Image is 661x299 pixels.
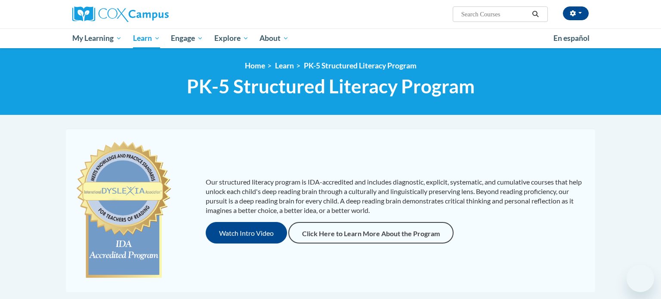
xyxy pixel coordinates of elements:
[553,34,590,43] span: En español
[532,11,540,18] i: 
[171,33,203,43] span: Engage
[187,75,475,98] span: PK-5 Structured Literacy Program
[133,33,160,43] span: Learn
[254,28,295,48] a: About
[214,33,249,43] span: Explore
[165,28,209,48] a: Engage
[529,9,542,19] button: Search
[548,29,595,47] a: En español
[563,6,589,20] button: Account Settings
[72,33,122,43] span: My Learning
[627,265,654,292] iframe: Button to launch messaging window
[127,28,166,48] a: Learn
[72,6,169,22] img: Cox Campus
[304,61,417,70] a: PK-5 Structured Literacy Program
[288,222,454,244] a: Click Here to Learn More About the Program
[67,28,127,48] a: My Learning
[72,6,236,22] a: Cox Campus
[275,61,294,70] a: Learn
[209,28,254,48] a: Explore
[74,137,173,284] img: c477cda6-e343-453b-bfce-d6f9e9818e1c.png
[59,28,602,48] div: Main menu
[259,33,289,43] span: About
[460,9,529,19] input: Search Courses
[206,222,287,244] button: Watch Intro Video
[245,61,265,70] a: Home
[206,177,587,215] p: Our structured literacy program is IDA-accredited and includes diagnostic, explicit, systematic, ...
